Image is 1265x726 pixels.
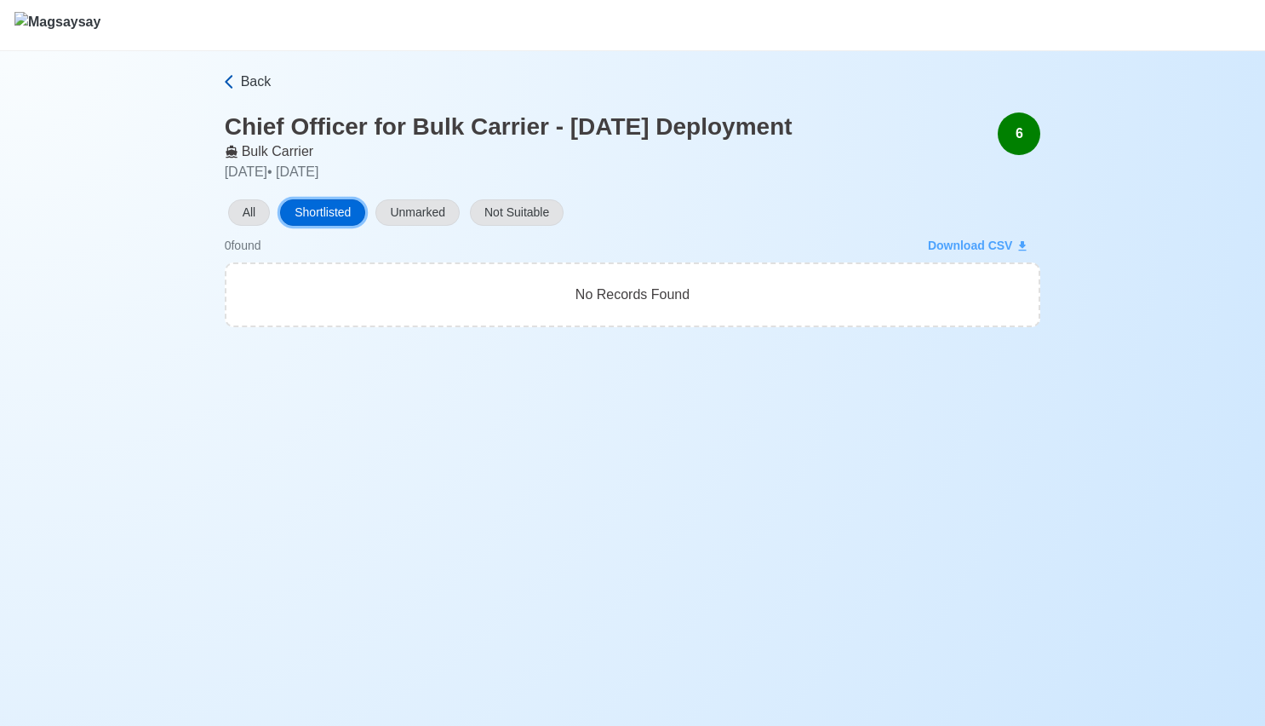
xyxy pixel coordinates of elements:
[225,162,793,182] p: [DATE] • [DATE]
[14,12,100,43] img: Magsaysay
[470,199,564,226] button: Not Suitable
[280,199,365,226] button: Shortlisted
[14,1,101,50] button: Magsaysay
[998,112,1040,155] div: 6
[225,112,793,141] h3: Chief Officer for Bulk Carrier - [DATE] Deployment
[220,72,1041,92] a: Back
[241,72,272,92] span: Back
[228,199,271,226] button: All
[225,141,793,162] p: Bulk Carrier
[375,199,460,226] button: Unmarked
[240,285,1026,305] p: No Records Found
[225,237,261,255] div: 0 found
